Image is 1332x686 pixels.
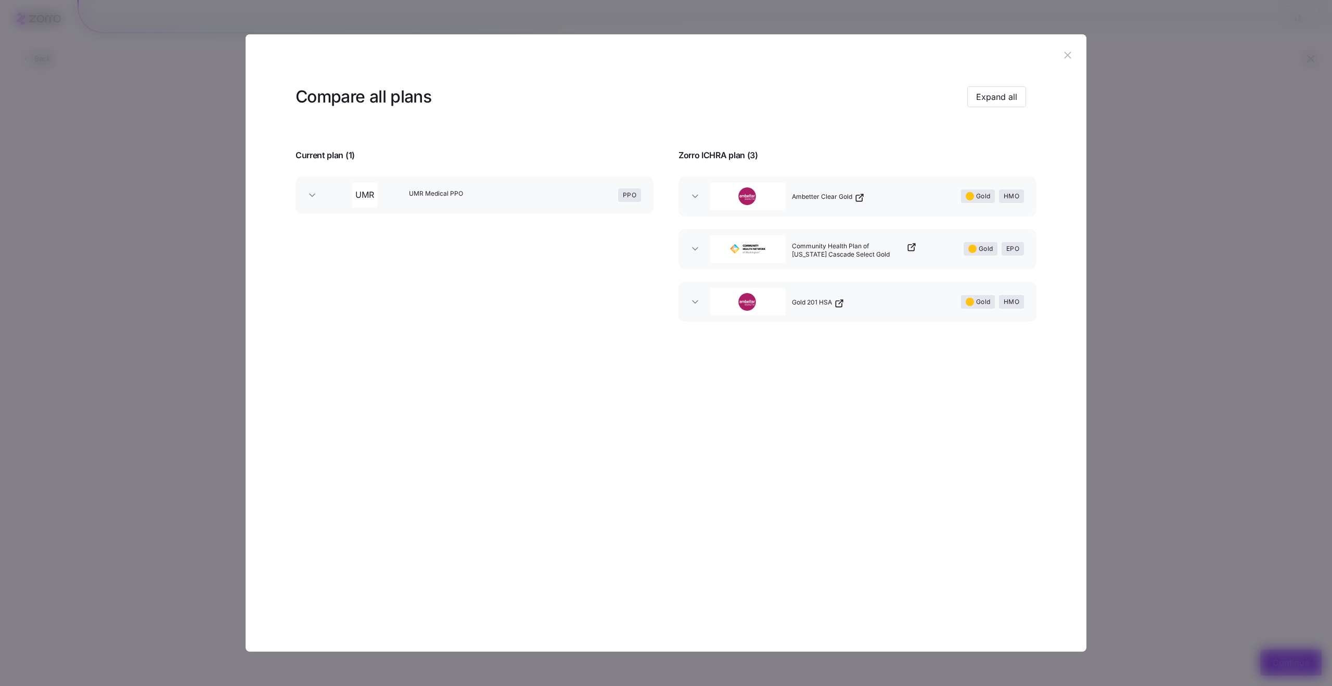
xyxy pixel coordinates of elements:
a: Ambetter Clear Gold [792,193,865,203]
span: Zorro ICHRA plan ( 3 ) [678,149,758,162]
a: Gold 201 HSA [792,298,844,309]
button: Expand all [967,86,1026,107]
img: Ambetter [713,185,783,207]
h3: Compare all plans [296,85,431,109]
span: HMO [1004,190,1019,202]
span: Gold 201 HSA [792,298,832,307]
img: Community Health Network of Washington [713,238,783,260]
span: Current plan ( 1 ) [296,149,355,162]
span: Gold [976,190,990,202]
span: PPO [623,189,636,201]
span: Ambetter Clear Gold [792,193,852,201]
button: Community Health Network of WashingtonCommunity Health Plan of [US_STATE] Cascade Select GoldGoldEPO [678,229,1036,269]
a: Community Health Plan of [US_STATE] Cascade Select Gold [792,242,917,260]
span: Community Health Plan of [US_STATE] Cascade Select Gold [792,242,904,260]
span: HMO [1004,296,1019,308]
span: UMR Medical PPO [409,189,463,198]
span: Gold [979,243,993,255]
img: Ambetter [713,291,783,313]
span: UMR [355,188,374,201]
button: AmbetterAmbetter Clear GoldGoldHMO [678,176,1036,217]
button: AmbetterGold 201 HSAGoldHMO [678,282,1036,322]
span: Gold [976,296,990,308]
button: UMRUMR Medical PPOPPO [296,176,654,214]
span: Expand all [976,91,1017,103]
span: EPO [1006,243,1019,255]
